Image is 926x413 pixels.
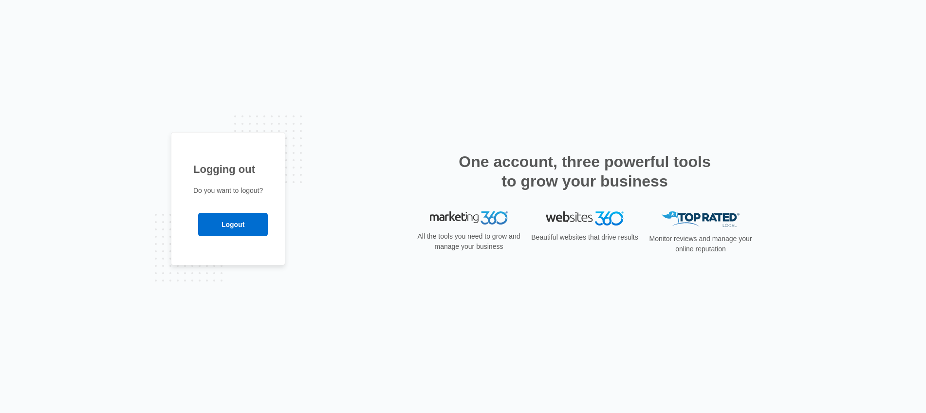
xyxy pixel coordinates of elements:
p: Beautiful websites that drive results [530,232,639,243]
img: Top Rated Local [662,211,740,227]
h1: Logging out [193,161,263,177]
img: Marketing 360 [430,211,508,225]
img: Websites 360 [546,211,624,225]
input: Logout [198,213,268,236]
p: Do you want to logout? [193,186,263,196]
p: Monitor reviews and manage your online reputation [646,234,755,254]
h2: One account, three powerful tools to grow your business [456,152,714,191]
p: All the tools you need to grow and manage your business [414,231,523,252]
